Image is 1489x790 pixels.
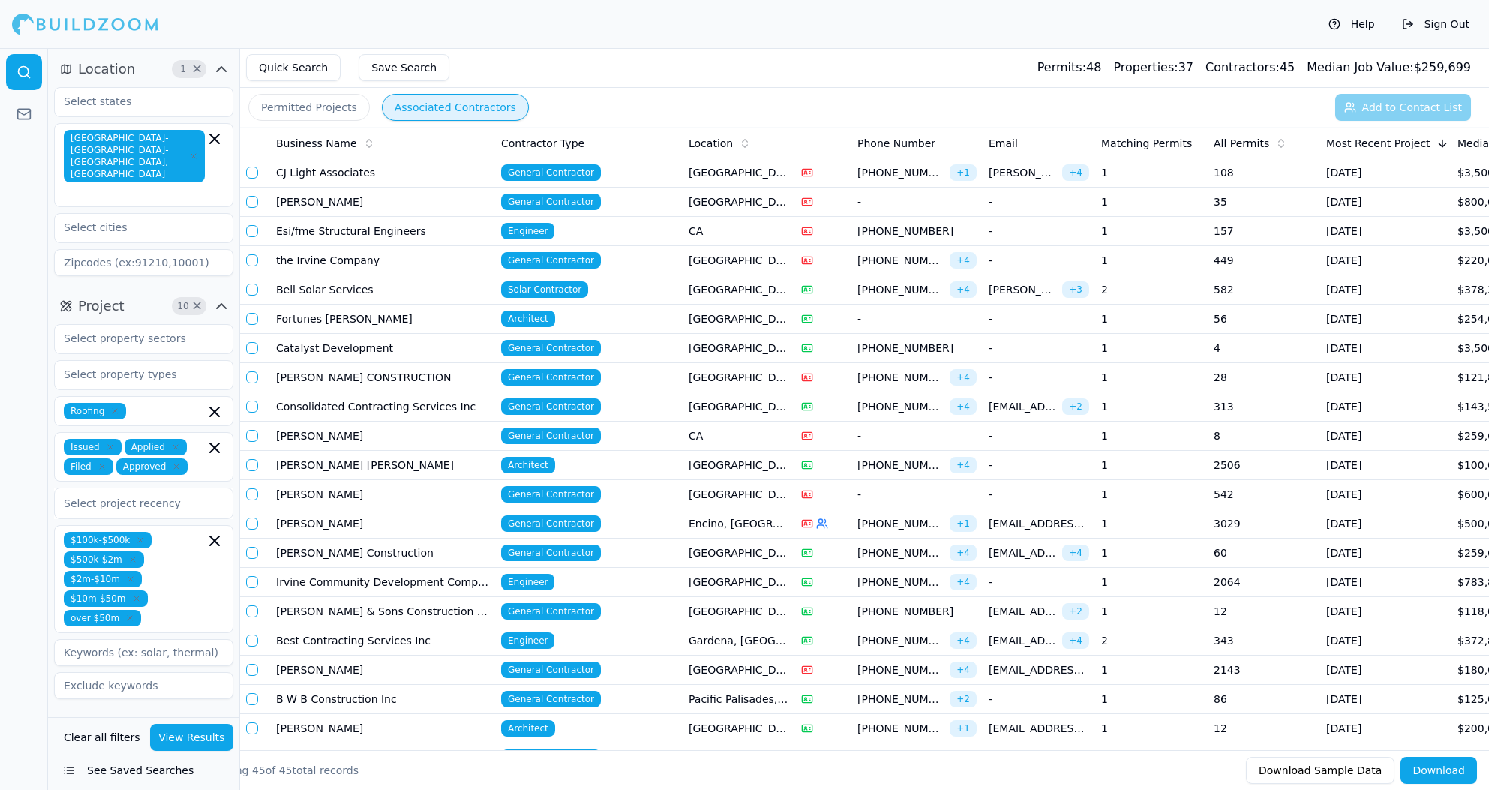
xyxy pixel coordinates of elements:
[851,305,983,334] td: -
[54,672,233,699] input: Exclude keywords
[1095,743,1208,773] td: 1
[191,302,203,310] span: Clear Project filters
[1320,246,1451,275] td: [DATE]
[270,656,495,685] td: [PERSON_NAME]
[1208,685,1320,714] td: 86
[501,457,555,473] span: Architect
[64,551,144,568] span: $500k-$2m
[1320,539,1451,568] td: [DATE]
[683,217,795,246] td: CA
[270,246,495,275] td: the Irvine Company
[55,214,214,241] input: Select cities
[950,545,977,561] span: + 4
[501,428,601,444] span: General Contractor
[191,65,203,73] span: Clear Location filters
[501,136,584,151] span: Contractor Type
[1095,392,1208,422] td: 1
[683,188,795,217] td: [GEOGRAPHIC_DATA], [GEOGRAPHIC_DATA]
[1095,714,1208,743] td: 1
[54,294,233,318] button: Project10Clear Project filters
[64,610,141,626] span: over $50m
[270,275,495,305] td: Bell Solar Services
[989,604,1056,619] span: [EMAIL_ADDRESS][DOMAIN_NAME]
[1101,136,1192,151] span: Matching Permits
[1320,626,1451,656] td: [DATE]
[950,281,977,298] span: + 4
[851,188,983,217] td: -
[270,597,495,626] td: [PERSON_NAME] & Sons Construction Inc
[1321,12,1382,36] button: Help
[1208,217,1320,246] td: 157
[1095,305,1208,334] td: 1
[1095,685,1208,714] td: 1
[176,299,191,314] span: 10
[1246,757,1394,784] button: Download Sample Data
[683,509,795,539] td: Encino, [GEOGRAPHIC_DATA]
[1320,743,1451,773] td: [DATE]
[1095,275,1208,305] td: 2
[501,281,588,298] span: Solar Contractor
[683,568,795,597] td: [GEOGRAPHIC_DATA], [GEOGRAPHIC_DATA]
[54,249,233,276] input: Zipcodes (ex:91210,10001)
[983,568,1095,597] td: -
[683,363,795,392] td: [GEOGRAPHIC_DATA], [GEOGRAPHIC_DATA]
[1307,59,1471,77] div: $ 259,699
[857,545,944,560] span: [PHONE_NUMBER]
[64,590,148,607] span: $10m-$50m
[983,217,1095,246] td: -
[1208,334,1320,363] td: 4
[683,275,795,305] td: [GEOGRAPHIC_DATA], [GEOGRAPHIC_DATA]
[1095,656,1208,685] td: 1
[1320,685,1451,714] td: [DATE]
[983,422,1095,451] td: -
[989,282,1056,297] span: [PERSON_NAME][EMAIL_ADDRESS][DOMAIN_NAME]
[857,165,944,180] span: [PHONE_NUMBER]
[857,604,977,619] span: [PHONE_NUMBER]
[1205,60,1280,74] span: Contractors:
[1208,568,1320,597] td: 2064
[1320,158,1451,188] td: [DATE]
[1208,246,1320,275] td: 449
[1320,451,1451,480] td: [DATE]
[1062,281,1089,298] span: + 3
[857,399,944,414] span: [PHONE_NUMBER]
[270,568,495,597] td: Irvine Community Development Company LLC
[989,165,1056,180] span: [PERSON_NAME][EMAIL_ADDRESS][DOMAIN_NAME]
[501,369,601,386] span: General Contractor
[78,296,125,317] span: Project
[989,721,1089,736] span: [EMAIL_ADDRESS][DOMAIN_NAME]
[683,246,795,275] td: [GEOGRAPHIC_DATA], [GEOGRAPHIC_DATA]
[1320,656,1451,685] td: [DATE]
[950,574,977,590] span: + 4
[501,515,601,532] span: General Contractor
[501,252,601,269] span: General Contractor
[1208,480,1320,509] td: 542
[683,305,795,334] td: [GEOGRAPHIC_DATA], [GEOGRAPHIC_DATA]
[1214,136,1269,151] span: All Permits
[382,94,529,121] button: Associated Contractors
[54,57,233,81] button: Location1Clear Location filters
[55,325,214,352] input: Select property sectors
[857,136,935,151] span: Phone Number
[857,458,944,473] span: [PHONE_NUMBER]
[989,136,1018,151] span: Email
[983,743,1095,773] td: -
[683,539,795,568] td: [GEOGRAPHIC_DATA], [GEOGRAPHIC_DATA]
[1208,305,1320,334] td: 56
[270,451,495,480] td: [PERSON_NAME] [PERSON_NAME]
[1208,597,1320,626] td: 12
[1062,632,1089,649] span: + 4
[501,223,554,239] span: Engineer
[851,480,983,509] td: -
[54,757,233,784] button: See Saved Searches
[55,88,214,115] input: Select states
[1095,480,1208,509] td: 1
[683,480,795,509] td: [GEOGRAPHIC_DATA], [GEOGRAPHIC_DATA]
[857,341,977,356] span: [PHONE_NUMBER]
[1320,334,1451,363] td: [DATE]
[989,633,1056,648] span: [EMAIL_ADDRESS][DOMAIN_NAME]
[683,685,795,714] td: Pacific Palisades, [GEOGRAPHIC_DATA]
[501,574,554,590] span: Engineer
[1208,392,1320,422] td: 313
[276,136,357,151] span: Business Name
